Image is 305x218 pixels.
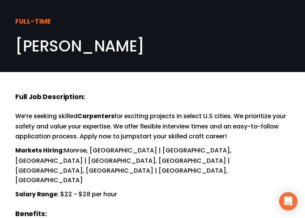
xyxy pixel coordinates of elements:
[15,189,290,200] p: : $22 - $28 per hour
[15,35,144,57] span: [PERSON_NAME]
[279,192,297,210] div: Open Intercom Messenger
[15,91,85,103] strong: Full Job Description:
[15,146,64,156] strong: Markets Hiring:
[15,146,290,185] p: Monroe, [GEOGRAPHIC_DATA] | [GEOGRAPHIC_DATA], [GEOGRAPHIC_DATA] | [GEOGRAPHIC_DATA], [GEOGRAPHIC...
[77,111,114,122] strong: Carpenters
[15,16,51,28] strong: FULL-TIME
[15,189,57,200] strong: Salary Range
[15,111,290,141] p: We’re seeking skilled for exciting projects in select U.S cities. We prioritize your safety and v...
